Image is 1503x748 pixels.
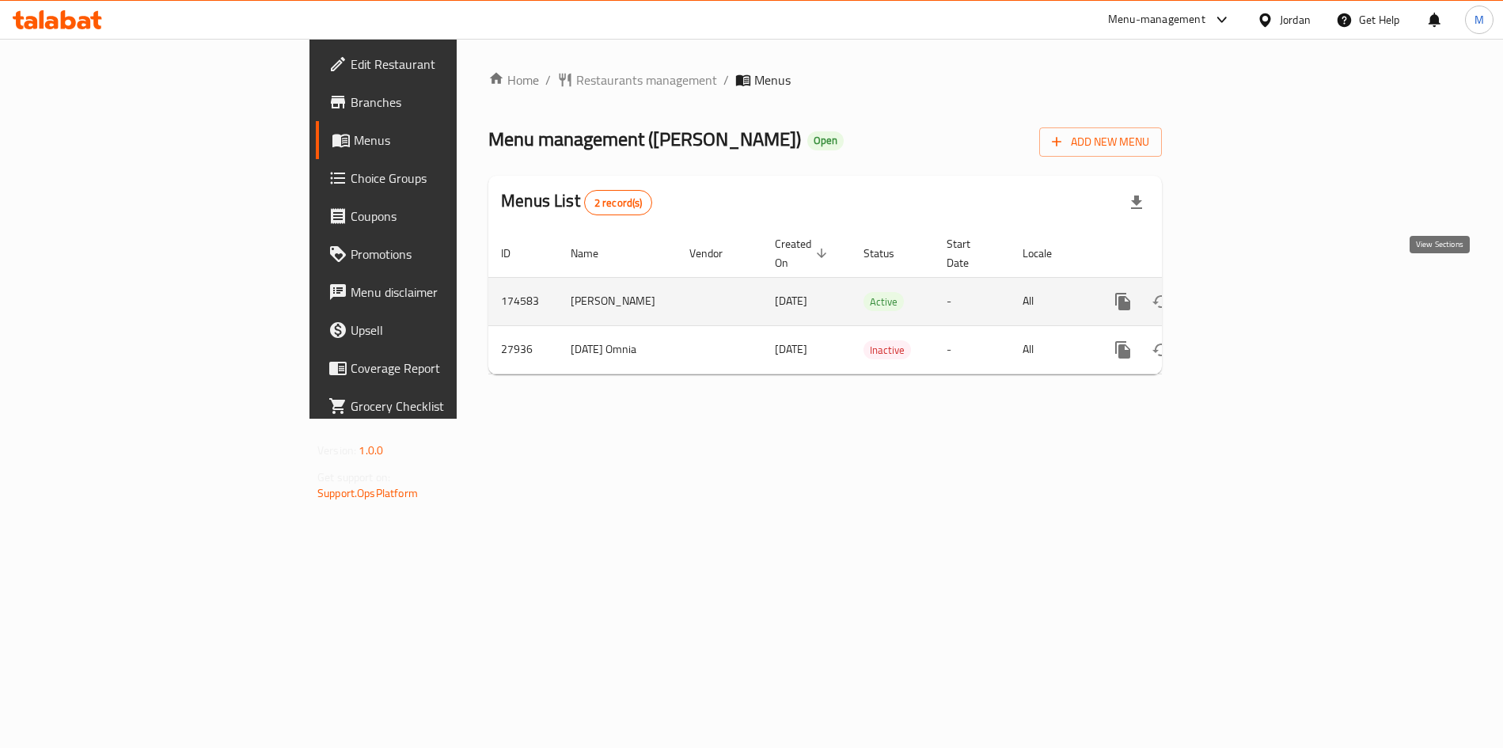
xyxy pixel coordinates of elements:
[1010,277,1091,325] td: All
[351,55,548,74] span: Edit Restaurant
[571,244,619,263] span: Name
[351,321,548,340] span: Upsell
[1039,127,1162,157] button: Add New Menu
[947,234,991,272] span: Start Date
[317,483,418,503] a: Support.OpsPlatform
[488,121,801,157] span: Menu management ( [PERSON_NAME] )
[807,131,844,150] div: Open
[316,349,560,387] a: Coverage Report
[1280,11,1311,28] div: Jordan
[354,131,548,150] span: Menus
[351,207,548,226] span: Coupons
[1108,10,1205,29] div: Menu-management
[863,293,904,311] span: Active
[576,70,717,89] span: Restaurants management
[351,283,548,302] span: Menu disclaimer
[775,234,832,272] span: Created On
[1104,331,1142,369] button: more
[775,290,807,311] span: [DATE]
[351,359,548,378] span: Coverage Report
[501,189,652,215] h2: Menus List
[316,311,560,349] a: Upsell
[1142,331,1180,369] button: Change Status
[934,277,1010,325] td: -
[807,134,844,147] span: Open
[863,341,911,359] span: Inactive
[1010,325,1091,374] td: All
[689,244,743,263] span: Vendor
[1475,11,1484,28] span: M
[1023,244,1072,263] span: Locale
[351,245,548,264] span: Promotions
[488,70,1162,89] nav: breadcrumb
[316,273,560,311] a: Menu disclaimer
[775,339,807,359] span: [DATE]
[316,235,560,273] a: Promotions
[754,70,791,89] span: Menus
[934,325,1010,374] td: -
[1142,283,1180,321] button: Change Status
[351,397,548,416] span: Grocery Checklist
[557,70,717,89] a: Restaurants management
[723,70,729,89] li: /
[501,244,531,263] span: ID
[316,197,560,235] a: Coupons
[316,121,560,159] a: Menus
[488,230,1269,374] table: enhanced table
[316,83,560,121] a: Branches
[316,387,560,425] a: Grocery Checklist
[558,325,677,374] td: [DATE] Omnia
[1091,230,1269,278] th: Actions
[558,277,677,325] td: [PERSON_NAME]
[1118,184,1156,222] div: Export file
[1052,132,1149,152] span: Add New Menu
[863,340,911,359] div: Inactive
[359,440,383,461] span: 1.0.0
[316,45,560,83] a: Edit Restaurant
[317,467,390,488] span: Get support on:
[317,440,356,461] span: Version:
[1104,283,1142,321] button: more
[863,244,915,263] span: Status
[585,196,652,211] span: 2 record(s)
[584,190,653,215] div: Total records count
[863,292,904,311] div: Active
[316,159,560,197] a: Choice Groups
[351,169,548,188] span: Choice Groups
[351,93,548,112] span: Branches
